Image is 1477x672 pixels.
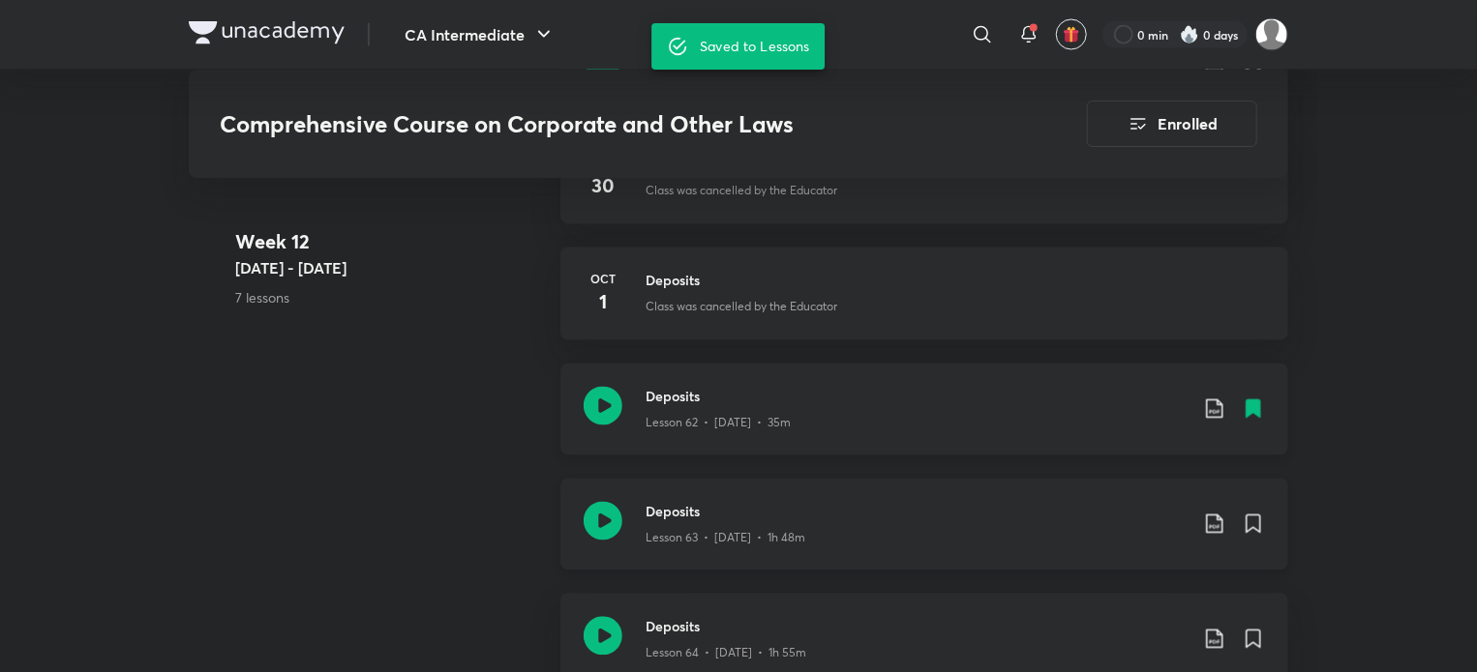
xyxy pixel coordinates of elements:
[646,530,805,547] p: Lesson 63 • [DATE] • 1h 48m
[560,131,1288,248] a: Sep30DepositsClass was cancelled by the Educator
[646,299,837,316] p: Class was cancelled by the Educator
[189,21,345,44] img: Company Logo
[646,617,1188,637] h3: Deposits
[235,287,545,307] p: 7 lessons
[1056,19,1087,50] button: avatar
[1255,18,1288,51] img: siddhant soni
[584,271,622,288] h6: Oct
[189,21,345,49] a: Company Logo
[646,415,791,432] p: Lesson 62 • [DATE] • 35m
[1087,101,1257,147] button: Enrolled
[700,29,809,64] div: Saved to Lessons
[646,183,837,200] p: Class was cancelled by the Educator
[560,248,1288,364] a: Oct1DepositsClass was cancelled by the Educator
[1063,26,1080,44] img: avatar
[220,110,978,138] h3: Comprehensive Course on Corporate and Other Laws
[235,227,545,256] h4: Week 12
[560,364,1288,479] a: DepositsLesson 62 • [DATE] • 35m
[560,479,1288,594] a: DepositsLesson 63 • [DATE] • 1h 48m
[646,271,1265,291] h3: Deposits
[393,15,567,54] button: CA Intermediate
[646,645,806,662] p: Lesson 64 • [DATE] • 1h 55m
[1180,25,1199,44] img: streak
[646,502,1188,522] h3: Deposits
[235,256,545,279] h5: [DATE] - [DATE]
[646,387,1188,407] h3: Deposits
[584,172,622,201] h4: 30
[584,288,622,317] h4: 1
